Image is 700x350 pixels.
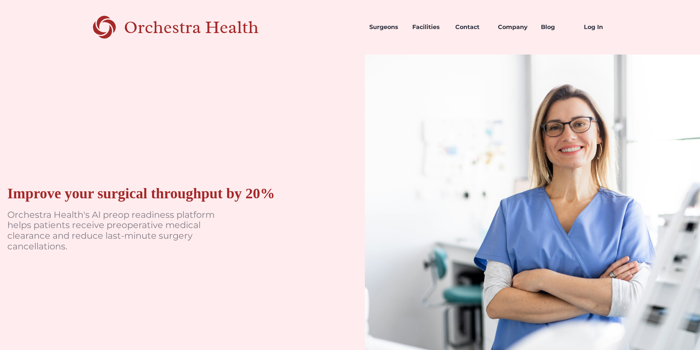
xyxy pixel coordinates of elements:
[7,210,228,252] p: Orchestra Health's AI preop readiness platform helps patients receive preoperative medical cleara...
[535,15,578,40] a: Blog
[124,20,284,35] div: Orchestra Health
[363,15,406,40] a: Surgeons
[449,15,492,40] a: Contact
[79,15,284,40] a: home
[406,15,449,40] a: Facilities
[492,15,535,40] a: Company
[578,15,621,40] a: Log In
[7,185,275,202] div: Improve your surgical throughput by 20%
